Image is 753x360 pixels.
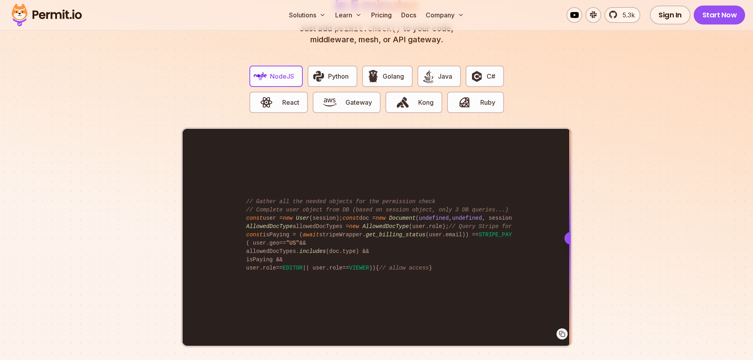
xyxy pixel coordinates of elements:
span: // Query Stripe for live data (hope it's not too slow) [449,223,628,230]
span: Python [328,72,349,81]
span: const [246,215,263,221]
span: type [342,248,356,254]
span: Ruby [480,98,495,107]
span: "US" [286,240,300,246]
span: 5.3k [618,10,635,20]
span: EDITOR [283,265,302,271]
span: User [296,215,310,221]
img: Kong [396,96,410,109]
span: new [283,215,293,221]
span: new [376,215,386,221]
a: Pricing [368,7,395,23]
span: const [342,215,359,221]
code: user = (session); doc = ( , , session. ); allowedDocTypes = (user. ); isPaying = ( stripeWrapper.... [241,191,512,279]
a: 5.3k [604,7,640,23]
a: Sign In [650,6,691,25]
span: // Gather all the needed objects for the permission check [246,198,436,205]
span: await [303,232,319,238]
img: Permit logo [8,2,85,28]
span: C# [487,72,495,81]
span: role [429,223,442,230]
span: // allow access [379,265,429,271]
span: undefined [452,215,482,221]
span: AllowedDocType [246,223,293,230]
span: get_billing_status [366,232,425,238]
span: Document [389,215,415,221]
span: STRIPE_PAYING [479,232,522,238]
span: includes [299,248,326,254]
span: AllowedDocType [362,223,409,230]
span: VIEWER [349,265,369,271]
img: NodeJS [254,70,267,83]
span: const [246,232,263,238]
span: geo [270,240,279,246]
span: role [329,265,343,271]
img: Ruby [458,96,471,109]
a: Docs [398,7,419,23]
p: Just add to your code, middleware, mesh, or API gateway. [291,23,462,45]
img: C# [470,70,483,83]
a: Start Now [694,6,745,25]
img: Gateway [323,96,336,109]
img: Python [312,70,325,83]
span: undefined [419,215,449,221]
img: Golang [366,70,380,83]
span: Kong [418,98,434,107]
span: React [282,98,299,107]
img: React [260,96,273,109]
span: role [263,265,276,271]
span: email [445,232,462,238]
button: Solutions [286,7,329,23]
span: Java [438,72,452,81]
span: Gateway [345,98,372,107]
span: Golang [383,72,404,81]
span: NodeJS [270,72,294,81]
button: Learn [332,7,365,23]
span: new [349,223,359,230]
img: Java [422,70,435,83]
span: // Complete user object from DB (based on session object, only 3 DB queries...) [246,207,509,213]
button: Company [423,7,467,23]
